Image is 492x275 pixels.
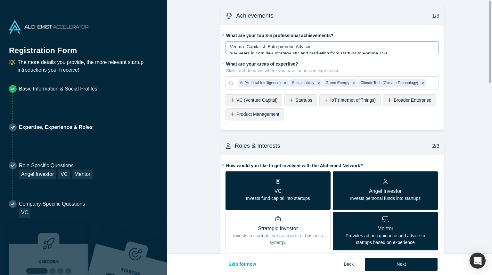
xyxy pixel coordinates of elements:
p: 2/3 [429,142,439,150]
div: Startups [284,94,317,106]
button: Next [365,258,438,271]
div: VC [19,208,30,218]
label: What are your areas of expertise? [225,59,439,74]
div: Remove Sustainability [315,79,322,87]
div: AI (Artificial Intelligence) [238,79,282,87]
div: rdw-editor [230,43,435,56]
span: Startups [296,98,312,103]
div: ClimateTech (Climate Technology) [358,79,419,87]
button: Back [337,258,360,271]
div: IoT (Internet of Things) [319,94,381,106]
label: What are your top 3-5 professional achievements? [225,30,439,39]
div: Sustainability [290,79,315,87]
p: Skills and domains where you have hands-on experience [226,67,439,74]
p: Basic Information & Social Profiles [19,85,97,93]
span: IoT (Internet of Things) [330,98,376,103]
p: Invests personal funds into startups [350,195,421,202]
div: Mentor [72,169,93,179]
p: Invests fund capital into startups [246,195,310,202]
h3: Achievements [236,12,273,20]
p: Invests in startups for strategic fit or business synergy. [230,232,326,246]
div: VC [58,169,70,179]
div: Remove Green Energy [350,79,357,87]
p: Strategic Investor [230,225,326,232]
p: 1/3 [429,12,439,20]
p: Provides ad hoc guidance and advice to startups based on experience [338,232,433,246]
p: Mentor [338,225,433,232]
h1: Registration Form [9,38,158,56]
span: Venture Capitalist. Entrepreneur. Advisor. [230,44,312,49]
div: Angel Investor [19,169,56,179]
label: How would you like to get involved with the Alchemist Network? [225,160,439,169]
img: Alchemist Accelerator Logo [9,20,88,34]
h3: Roles & Interests [235,142,280,150]
div: Remove AI (Artificial Intelligence) [282,79,289,87]
p: The more details you provide, the more relevant startup introductions you’ll receive! [18,59,158,74]
p: Angel Investor [350,187,421,195]
p: Role-Specific Questions [19,162,93,169]
div: Remove ClimateTech (Climate Technology) [419,79,426,87]
div: VC (Venture Capital) [225,94,283,106]
span: Product Management [236,112,279,117]
span: VC (Venture Capital) [236,98,277,103]
div: Green Energy [324,79,350,87]
p: Company-Specific Questions [19,200,85,208]
div: Broader Enterprise [383,94,436,106]
div: rdw-wrapper [225,41,439,54]
span: 20+ years in corp dev, strategy, BD and marketing from startups to Fortune 150. [230,51,388,56]
div: Product Management [225,108,284,120]
span: Broader Enterprise [394,98,431,103]
p: Expertise, Experience & Roles [19,123,93,131]
p: VC [246,187,310,195]
button: Skip for now [222,258,263,271]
